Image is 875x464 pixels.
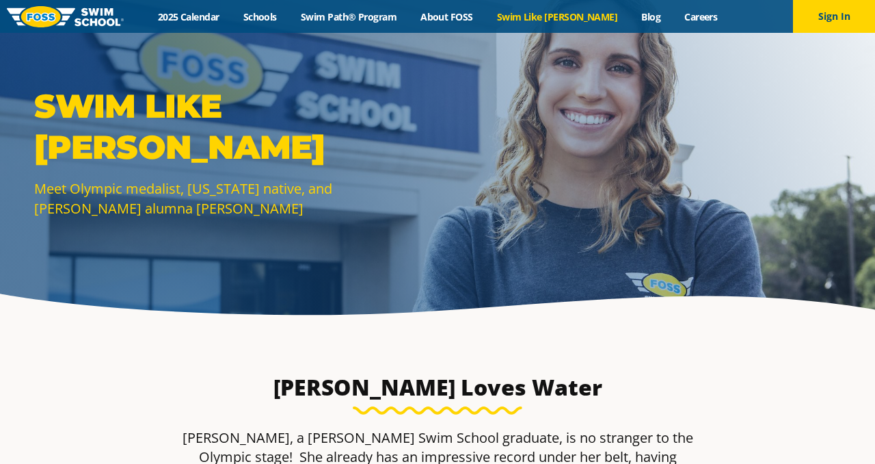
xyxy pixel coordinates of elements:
[630,10,673,23] a: Blog
[34,86,431,168] p: SWIM LIKE [PERSON_NAME]
[146,10,231,23] a: 2025 Calendar
[288,10,408,23] a: Swim Path® Program
[252,374,623,401] h3: [PERSON_NAME] Loves Water
[673,10,729,23] a: Careers
[34,179,431,218] p: Meet Olympic medalist, [US_STATE] native, and [PERSON_NAME] alumna [PERSON_NAME]
[485,10,630,23] a: Swim Like [PERSON_NAME]
[7,6,124,27] img: FOSS Swim School Logo
[409,10,485,23] a: About FOSS
[231,10,288,23] a: Schools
